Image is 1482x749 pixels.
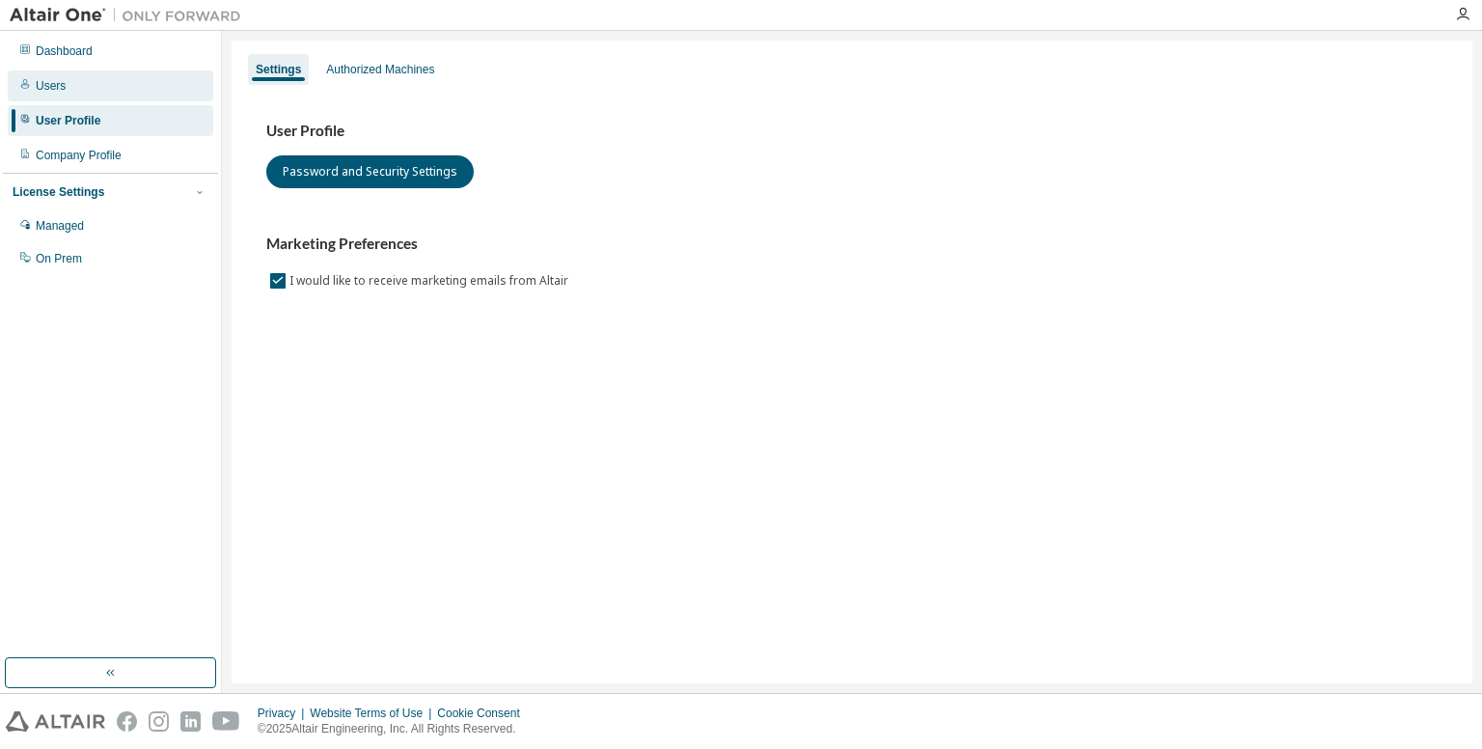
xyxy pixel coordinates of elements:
img: linkedin.svg [180,711,201,732]
div: User Profile [36,113,100,128]
div: Settings [256,62,301,77]
img: instagram.svg [149,711,169,732]
img: altair_logo.svg [6,711,105,732]
p: © 2025 Altair Engineering, Inc. All Rights Reserved. [258,721,532,737]
div: Cookie Consent [437,706,531,721]
div: License Settings [13,184,104,200]
img: facebook.svg [117,711,137,732]
img: youtube.svg [212,711,240,732]
div: Company Profile [36,148,122,163]
div: Users [36,78,66,94]
button: Password and Security Settings [266,155,474,188]
label: I would like to receive marketing emails from Altair [289,269,572,292]
div: Privacy [258,706,310,721]
h3: Marketing Preferences [266,235,1438,254]
div: Managed [36,218,84,234]
div: On Prem [36,251,82,266]
div: Authorized Machines [326,62,434,77]
div: Website Terms of Use [310,706,437,721]
h3: User Profile [266,122,1438,141]
img: Altair One [10,6,251,25]
div: Dashboard [36,43,93,59]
